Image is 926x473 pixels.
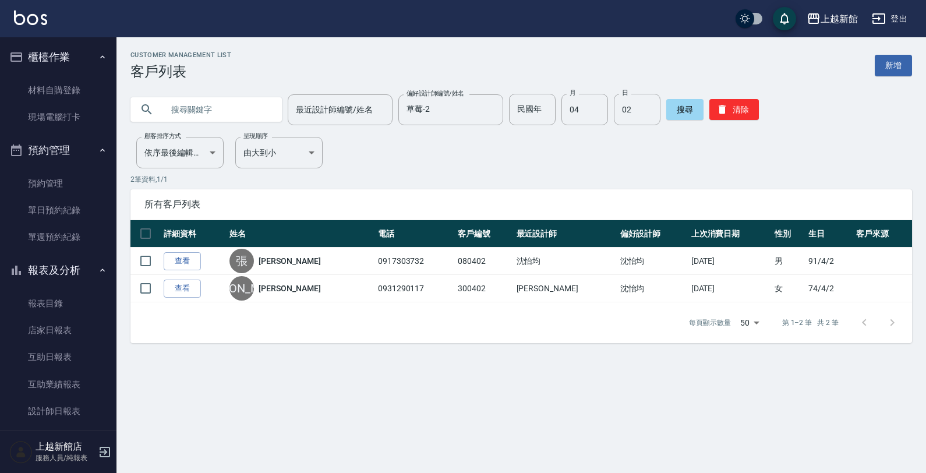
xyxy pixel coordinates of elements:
[229,276,254,301] div: [PERSON_NAME]
[375,275,455,302] td: 0931290117
[5,344,112,370] a: 互助日報表
[772,220,805,248] th: 性別
[782,317,839,328] p: 第 1–2 筆 共 2 筆
[136,137,224,168] div: 依序最後編輯時間
[144,132,181,140] label: 顧客排序方式
[875,55,912,76] a: 新增
[5,317,112,344] a: 店家日報表
[853,220,912,248] th: 客戶來源
[235,137,323,168] div: 由大到小
[144,199,898,210] span: 所有客戶列表
[5,170,112,197] a: 預約管理
[130,174,912,185] p: 2 筆資料, 1 / 1
[617,248,688,275] td: 沈怡均
[243,132,268,140] label: 呈現順序
[5,197,112,224] a: 單日預約紀錄
[375,248,455,275] td: 0917303732
[773,7,796,30] button: save
[5,371,112,398] a: 互助業績報表
[570,89,575,97] label: 月
[514,275,617,302] td: [PERSON_NAME]
[227,220,375,248] th: 姓名
[772,248,805,275] td: 男
[36,441,95,453] h5: 上越新館店
[36,453,95,463] p: 服務人員/純報表
[14,10,47,25] img: Logo
[805,275,853,302] td: 74/4/2
[229,249,254,273] div: 張
[5,425,112,451] a: 設計師業績月報表
[514,248,617,275] td: 沈怡均
[821,12,858,26] div: 上越新館
[805,248,853,275] td: 91/4/2
[5,290,112,317] a: 報表目錄
[805,220,853,248] th: 生日
[163,94,273,125] input: 搜尋關鍵字
[5,42,112,72] button: 櫃檯作業
[688,220,772,248] th: 上次消費日期
[455,220,514,248] th: 客戶編號
[455,248,514,275] td: 080402
[514,220,617,248] th: 最近設計師
[802,7,863,31] button: 上越新館
[617,275,688,302] td: 沈怡均
[666,99,704,120] button: 搜尋
[130,63,231,80] h3: 客戶列表
[130,51,231,59] h2: Customer Management List
[259,255,320,267] a: [PERSON_NAME]
[5,224,112,250] a: 單週預約紀錄
[259,283,320,294] a: [PERSON_NAME]
[375,220,455,248] th: 電話
[455,275,514,302] td: 300402
[161,220,227,248] th: 詳細資料
[688,248,772,275] td: [DATE]
[617,220,688,248] th: 偏好設計師
[164,280,201,298] a: 查看
[709,99,759,120] button: 清除
[164,252,201,270] a: 查看
[867,8,912,30] button: 登出
[688,275,772,302] td: [DATE]
[9,440,33,464] img: Person
[772,275,805,302] td: 女
[736,307,764,338] div: 50
[5,77,112,104] a: 材料自購登錄
[407,89,464,98] label: 偏好設計師編號/姓名
[5,398,112,425] a: 設計師日報表
[622,89,628,97] label: 日
[689,317,731,328] p: 每頁顯示數量
[5,135,112,165] button: 預約管理
[5,255,112,285] button: 報表及分析
[5,104,112,130] a: 現場電腦打卡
